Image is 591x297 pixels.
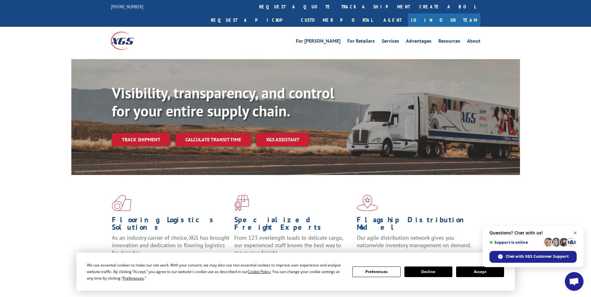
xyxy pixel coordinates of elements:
button: Preferences [352,266,400,277]
span: Questions? Chat with us! [489,230,577,235]
a: [PHONE_NUMBER] [111,3,143,10]
button: Accept [456,266,504,277]
a: Join Our Team [408,13,480,27]
button: Decline [404,266,452,277]
span: Chat with XGS Customer Support [489,251,577,263]
h1: Flagship Distribution Model [357,216,474,234]
div: Cookie Consent Prompt [76,252,515,291]
span: Our agile distribution network gives you nationwide inventory management on demand. [357,234,471,249]
a: Agent [377,13,408,27]
h1: Flooring Logistics Solutions [112,216,230,234]
img: xgs-icon-total-supply-chain-intelligence-red [112,195,131,211]
a: Advantages [406,39,431,45]
img: xgs-icon-flagship-distribution-model-red [357,195,378,211]
span: As an industry carrier of choice, XGS has brought innovation and dedication to flooring logistics... [112,234,229,256]
a: Customer Portal [296,13,377,27]
a: For Retailers [347,39,375,45]
a: Calculate transit time [175,133,251,146]
span: Preferences [123,276,144,281]
h1: Specialized Freight Experts [234,216,352,234]
a: Track shipment [112,133,170,146]
span: Support is online [489,240,542,245]
div: We use essential cookies to make our site work. With your consent, we may also use non-essential ... [87,262,345,281]
a: XGS ASSISTANT [256,133,309,146]
a: Resources [438,39,460,45]
p: From 123 overlength loads to delicate cargo, our experienced staff knows the best way to move you... [234,234,352,262]
a: For [PERSON_NAME] [296,39,341,45]
a: About [467,39,480,45]
span: Chat with XGS Customer Support [506,254,569,259]
span: Cookie Policy [248,269,270,274]
b: Visibility, transparency, and control for your entire supply chain. [112,83,334,120]
a: Request a pickup [206,13,296,27]
a: Services [382,39,399,45]
a: Open chat [565,272,584,291]
img: xgs-icon-focused-on-flooring-red [234,195,249,211]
